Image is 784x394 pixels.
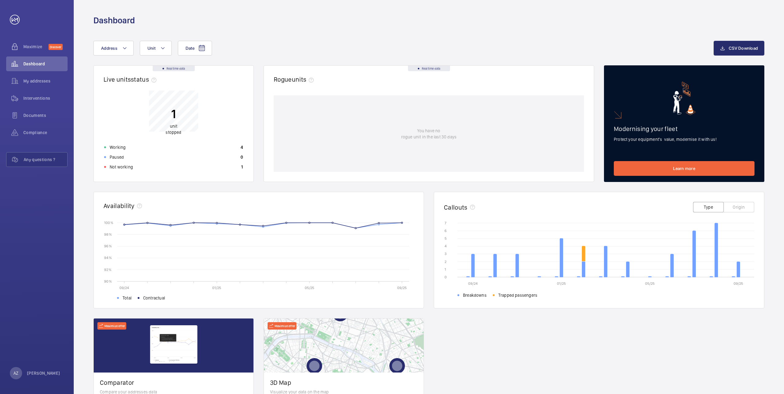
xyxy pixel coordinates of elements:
text: 100 % [104,220,113,225]
p: unit [166,123,181,135]
text: 05/25 [305,286,314,290]
span: Total [123,295,131,301]
text: 01/25 [212,286,221,290]
div: Real time data [408,66,450,71]
text: 4 [445,244,447,248]
button: Address [93,41,134,56]
text: 01/25 [557,281,566,286]
p: Protect your equipment's value, modernise it with us! [614,136,755,142]
text: 0 [445,275,447,279]
p: Paused [110,154,124,160]
h2: Comparator [100,379,247,386]
p: 1 [166,106,181,122]
text: 90 % [104,279,112,283]
text: 94 % [104,256,112,260]
p: [PERSON_NAME] [27,370,60,376]
button: Type [693,202,724,212]
span: CSV Download [729,46,758,51]
span: Breakdowns [463,292,487,298]
span: Interventions [23,95,68,101]
h1: Dashboard [93,15,135,26]
text: 6 [445,229,447,233]
h2: Modernising your fleet [614,125,755,133]
h2: Rogue [274,75,316,83]
span: Documents [23,112,68,118]
text: 1 [445,267,446,272]
div: Maximize offer [97,322,126,330]
h2: Availability [104,202,135,210]
p: 1 [241,164,243,170]
text: 09/25 [397,286,407,290]
span: Date [186,46,194,51]
span: Trapped passengers [498,292,537,298]
a: Learn more [614,161,755,176]
span: My addresses [23,78,68,84]
text: 7 [445,221,446,225]
text: 3 [445,252,447,256]
text: 92 % [104,267,112,272]
p: Working [110,144,126,150]
span: Contractual [143,295,165,301]
h2: Callouts [444,203,468,211]
div: Real time data [153,66,195,71]
p: AZ [14,370,18,376]
span: units [292,75,316,83]
button: Date [178,41,212,56]
button: CSV Download [714,41,764,56]
img: marketing-card.svg [673,82,696,115]
text: 96 % [104,244,112,248]
text: 09/24 [468,281,478,286]
text: 09/25 [734,281,743,286]
h2: Live units [104,75,159,83]
span: Any questions ? [24,156,67,163]
p: 4 [241,144,243,150]
text: 09/24 [120,286,129,290]
p: Not working [110,164,133,170]
h2: 3D Map [270,379,417,386]
button: Unit [140,41,172,56]
span: Address [101,46,117,51]
span: Dashboard [23,61,68,67]
span: status [131,75,159,83]
span: Maximize [23,44,49,50]
p: 0 [241,154,243,160]
div: Maximize offer [268,322,296,330]
p: You have no rogue unit in the last 30 days [401,128,457,140]
span: Unit [147,46,155,51]
text: 5 [445,236,447,241]
text: 05/25 [645,281,655,286]
button: Origin [723,202,754,212]
span: Discover [49,44,63,50]
text: 2 [445,260,446,264]
span: stopped [166,130,181,135]
span: Compliance [23,129,68,136]
text: 98 % [104,232,112,237]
